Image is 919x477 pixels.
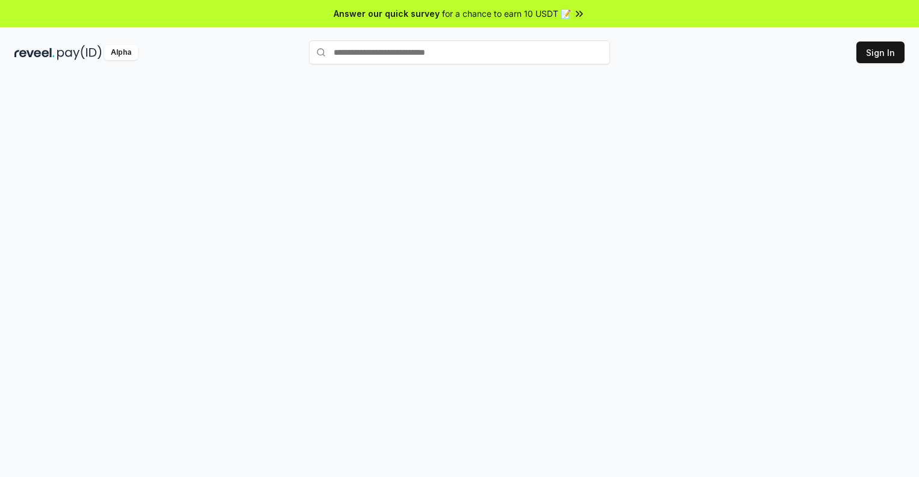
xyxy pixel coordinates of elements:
[442,7,571,20] span: for a chance to earn 10 USDT 📝
[14,45,55,60] img: reveel_dark
[856,42,905,63] button: Sign In
[334,7,440,20] span: Answer our quick survey
[57,45,102,60] img: pay_id
[104,45,138,60] div: Alpha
